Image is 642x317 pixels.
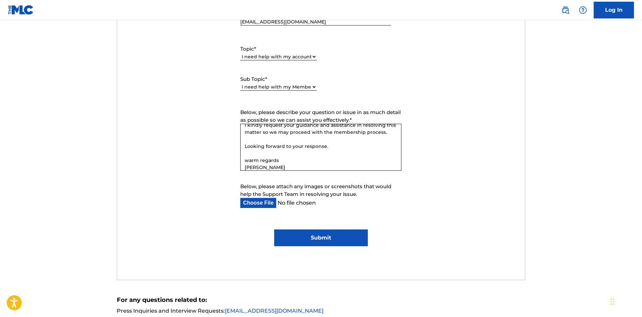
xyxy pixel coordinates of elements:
[240,183,391,197] span: Below, please attach any images or screenshots that would help the Support Team in resolving your...
[492,47,642,317] iframe: Chat Widget
[561,6,570,14] img: search
[240,46,254,52] span: Topic
[240,76,265,82] span: Sub Topic
[240,124,401,171] textarea: I am a publisher based in [GEOGRAPHIC_DATA], operating under the name [DEMOGRAPHIC_DATA] Internat...
[117,296,525,304] h5: For any questions related to:
[576,3,590,17] div: Help
[274,229,368,246] input: Submit
[579,6,587,14] img: help
[8,5,34,15] img: MLC Logo
[240,109,401,123] span: Below, please describe your question or issue in as much detail as possible so we can assist you ...
[225,308,324,314] a: [EMAIL_ADDRESS][DOMAIN_NAME]
[610,292,614,312] div: Drag
[594,2,634,18] a: Log In
[559,3,572,17] a: Public Search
